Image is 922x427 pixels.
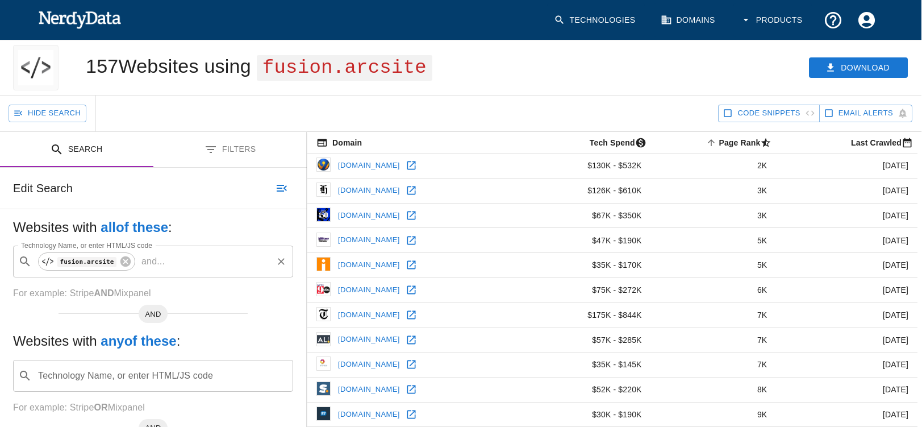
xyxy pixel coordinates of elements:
[519,327,651,353] td: $57K - $285K
[316,407,331,421] img: r7.com icon
[651,253,777,278] td: 5K
[651,377,777,402] td: 8K
[776,178,917,203] td: [DATE]
[153,132,307,168] button: Filters
[335,381,403,399] a: [DOMAIN_NAME]
[519,353,651,378] td: $35K - $145K
[519,277,651,302] td: $75K - $272K
[13,179,73,197] h6: Edit Search
[836,136,917,150] span: Most recent date this website was successfully crawled
[403,207,420,224] a: Open estadao.com.br in new window
[403,381,420,398] a: Open syracuse.com in new window
[94,403,107,412] b: OR
[519,302,651,327] td: $175K - $844K
[519,203,651,228] td: $67K - $350K
[57,257,116,267] code: fusion.arcsite
[316,183,331,197] img: nzherald.co.nz icon
[13,401,293,414] p: For example: Stripe Mixpanel
[335,306,403,324] a: [DOMAIN_NAME]
[9,105,86,122] button: Hide Search
[335,331,403,349] a: [DOMAIN_NAME]
[101,219,168,235] b: all of these
[316,233,331,247] img: militarytimes.com icon
[403,406,420,423] a: Open r7.com in new window
[38,252,135,271] div: fusion.arcsite
[838,107,893,120] span: Get email alerts with newly found website results. Click to enable.
[654,3,724,37] a: Domains
[316,307,331,321] img: sltrib.com icon
[519,154,651,179] td: $130K - $532K
[403,306,420,324] a: Open sltrib.com in new window
[335,281,403,299] a: [DOMAIN_NAME]
[335,207,403,225] a: [DOMAIN_NAME]
[776,203,917,228] td: [DATE]
[651,154,777,179] td: 2K
[519,253,651,278] td: $35K - $170K
[737,107,800,120] span: Show Code Snippets
[776,327,917,353] td: [DATE]
[257,55,433,81] span: fusion.arcsite
[809,57,908,78] button: Download
[819,105,912,122] button: Get email alerts with newly found website results. Click to enable.
[651,178,777,203] td: 3K
[403,256,420,273] a: Open infobae.com in new window
[316,382,331,396] img: syracuse.com icon
[335,256,403,274] a: [DOMAIN_NAME]
[776,402,917,427] td: [DATE]
[38,8,122,31] img: NerdyData.com
[776,277,917,302] td: [DATE]
[18,45,53,90] img: "fusion.arcsite" logo
[733,3,812,37] button: Products
[519,178,651,203] td: $126K - $610K
[547,3,645,37] a: Technologies
[403,157,420,174] a: Open wsoctv.com in new window
[651,277,777,302] td: 6K
[137,255,169,268] p: and ...
[519,402,651,427] td: $30K - $190K
[776,377,917,402] td: [DATE]
[651,302,777,327] td: 7K
[776,302,917,327] td: [DATE]
[776,228,917,253] td: [DATE]
[94,288,114,298] b: AND
[316,257,331,271] img: infobae.com icon
[13,332,293,350] h5: Websites with :
[21,241,152,250] label: Technology Name, or enter HTML/JS code
[704,136,776,150] span: A page popularity ranking based on a domain's backlinks. Smaller numbers signal more popular doma...
[519,377,651,402] td: $52K - $220K
[776,154,917,179] td: [DATE]
[316,157,331,172] img: wsoctv.com icon
[139,309,168,320] span: AND
[403,232,420,249] a: Open militarytimes.com in new window
[776,353,917,378] td: [DATE]
[316,356,331,371] img: eltrecetv.com.ar icon
[86,55,432,77] h1: 157 Websites using
[13,218,293,237] h5: Websites with :
[519,228,651,253] td: $47K - $190K
[101,333,176,349] b: any of these
[850,3,883,37] button: Account Settings
[316,136,362,150] span: The registered domain name (i.e. "nerdydata.com").
[403,356,420,373] a: Open eltrecetv.com.ar in new window
[335,406,403,424] a: [DOMAIN_NAME]
[13,287,293,300] p: For example: Stripe Mixpanel
[718,105,819,122] button: Show Code Snippets
[403,331,420,349] a: Open al.com in new window
[335,231,403,249] a: [DOMAIN_NAME]
[316,332,331,346] img: al.com icon
[335,356,403,374] a: [DOMAIN_NAME]
[651,353,777,378] td: 7K
[776,253,917,278] td: [DATE]
[316,282,331,296] img: wftv.com icon
[816,3,850,37] button: Support and Documentation
[651,203,777,228] td: 3K
[335,157,403,175] a: [DOMAIN_NAME]
[273,254,289,270] button: Clear
[575,136,651,150] span: The estimated minimum and maximum annual tech spend each webpage has, based on the free, freemium...
[651,402,777,427] td: 9K
[651,228,777,253] td: 5K
[403,182,420,199] a: Open nzherald.co.nz in new window
[403,281,420,299] a: Open wftv.com in new window
[316,208,331,222] img: estadao.com.br icon
[651,327,777,353] td: 7K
